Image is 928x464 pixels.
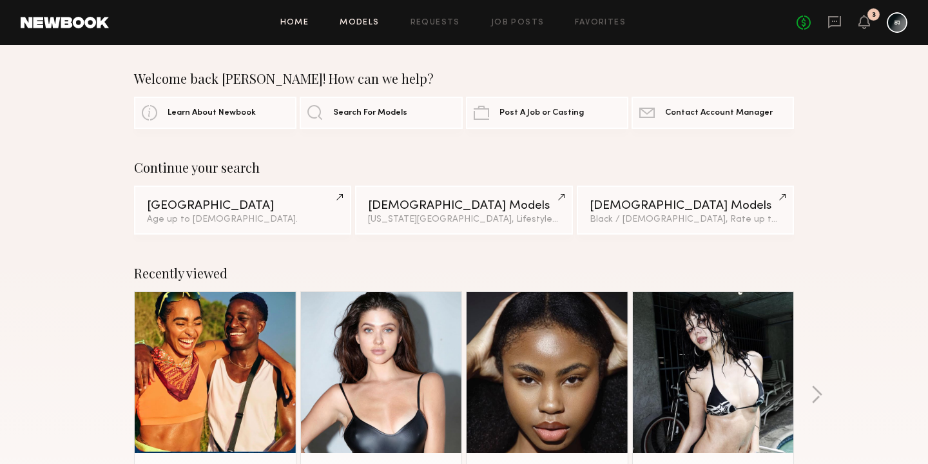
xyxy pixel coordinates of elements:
div: Recently viewed [134,266,794,281]
div: [DEMOGRAPHIC_DATA] Models [590,200,781,212]
a: Job Posts [491,19,545,27]
div: [US_STATE][GEOGRAPHIC_DATA], Lifestyle category [368,215,559,224]
a: Learn About Newbook [134,97,296,129]
a: [DEMOGRAPHIC_DATA] Models[US_STATE][GEOGRAPHIC_DATA], Lifestyle category [355,186,572,235]
div: Age up to [DEMOGRAPHIC_DATA]. [147,215,338,224]
a: Search For Models [300,97,462,129]
a: Requests [411,19,460,27]
a: [GEOGRAPHIC_DATA]Age up to [DEMOGRAPHIC_DATA]. [134,186,351,235]
span: Contact Account Manager [665,109,773,117]
a: Models [340,19,379,27]
div: 3 [872,12,876,19]
div: Welcome back [PERSON_NAME]! How can we help? [134,71,794,86]
a: Favorites [575,19,626,27]
a: Post A Job or Casting [466,97,628,129]
div: Black / [DEMOGRAPHIC_DATA], Rate up to $120 [590,215,781,224]
a: Contact Account Manager [632,97,794,129]
span: Learn About Newbook [168,109,256,117]
div: Continue your search [134,160,794,175]
span: Search For Models [333,109,407,117]
a: [DEMOGRAPHIC_DATA] ModelsBlack / [DEMOGRAPHIC_DATA], Rate up to $120 [577,186,794,235]
div: [GEOGRAPHIC_DATA] [147,200,338,212]
span: Post A Job or Casting [499,109,584,117]
a: Home [280,19,309,27]
div: [DEMOGRAPHIC_DATA] Models [368,200,559,212]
